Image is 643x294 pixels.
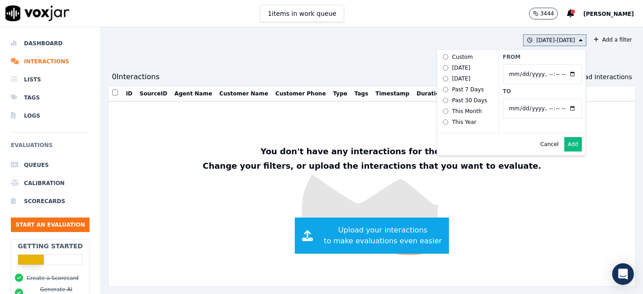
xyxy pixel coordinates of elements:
input: Custom [443,54,449,60]
button: Cancel [540,141,559,148]
button: Type [333,90,347,97]
button: SourceID [140,90,167,97]
button: Add [564,137,582,152]
span: [PERSON_NAME] [583,11,634,17]
button: Add a filter [590,34,636,45]
input: Past 30 Days [443,98,449,104]
button: [DATE]-[DATE] Custom [DATE] [DATE] Past 7 Days Past 30 Days This Month This Year From To Cancel Add [523,34,586,46]
div: This Month [452,108,482,115]
button: Tags [355,90,368,97]
button: Customer Phone [275,90,326,97]
button: [PERSON_NAME] [583,8,643,19]
div: Past 30 Days [452,97,487,104]
input: [DATE] [443,76,449,82]
a: Scorecards [11,192,90,210]
a: Queues [11,156,90,174]
button: Customer Name [219,90,268,97]
button: Duration [416,90,443,97]
img: voxjar logo [5,5,70,21]
button: Upload Interactions [560,72,632,81]
button: 1items in work queue [260,5,344,22]
p: 3444 [540,10,554,17]
div: [DATE] [452,75,471,82]
label: From [503,53,582,61]
a: Tags [11,89,90,107]
button: ID [126,90,132,97]
div: This Year [452,119,477,126]
a: Logs [11,107,90,125]
a: Lists [11,71,90,89]
div: 0 Interaction s [112,71,159,82]
button: Timestamp [375,90,409,97]
label: To [503,88,582,95]
img: fun dog [109,102,635,286]
p: Change your filters, or upload the interactions that you want to evaluate. [199,158,545,174]
a: Calibration [11,174,90,192]
input: This Year [443,119,449,125]
div: Open Intercom Messenger [612,263,634,285]
button: Agent Name [175,90,212,97]
div: Past 7 Days [452,86,484,93]
button: 3444 [529,8,567,19]
span: Upload Interactions [570,72,632,81]
input: [DATE] [443,65,449,71]
h6: Evaluations [11,140,90,156]
input: This Month [443,109,449,114]
span: Upload your interactions to make evaluations even easier [324,225,442,247]
p: You don't have any interactions for these filters. [199,145,545,158]
a: Dashboard [11,34,90,52]
button: Create a Scorecard [27,275,79,282]
div: Custom [452,53,473,61]
div: [DATE] [452,64,471,71]
h2: Getting Started [18,242,83,251]
button: 3444 [529,8,558,19]
input: Past 7 Days [443,87,449,93]
button: Upload your interactionsto make evaluations even easier [295,218,449,254]
a: Interactions [11,52,90,71]
button: Start an Evaluation [11,218,90,232]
